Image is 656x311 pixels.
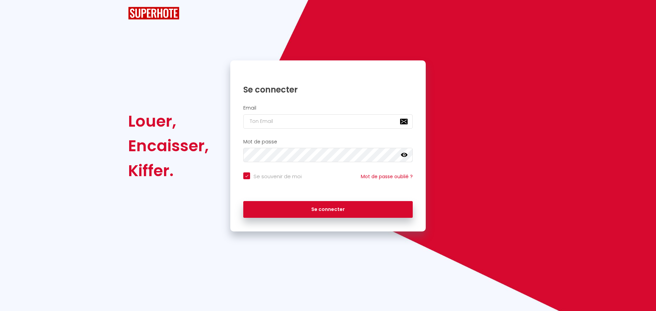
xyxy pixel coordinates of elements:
[243,105,413,111] h2: Email
[128,7,179,19] img: SuperHote logo
[128,109,209,133] div: Louer,
[243,114,413,129] input: Ton Email
[243,201,413,218] button: Se connecter
[243,84,413,95] h1: Se connecter
[243,139,413,145] h2: Mot de passe
[361,173,413,180] a: Mot de passe oublié ?
[128,158,209,183] div: Kiffer.
[128,133,209,158] div: Encaisser,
